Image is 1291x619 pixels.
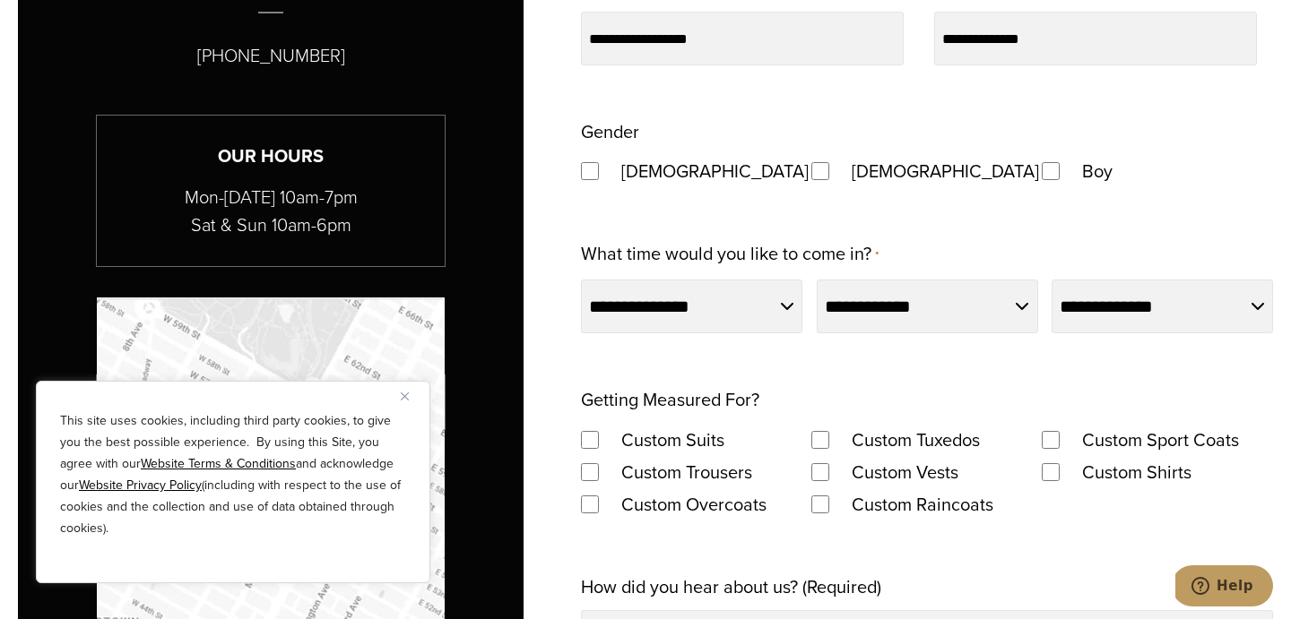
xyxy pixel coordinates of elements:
[834,155,1035,187] label: [DEMOGRAPHIC_DATA]
[97,142,445,170] h3: Our Hours
[581,571,881,603] label: How did you hear about us? (Required)
[401,392,409,400] img: Close
[581,116,639,148] legend: Gender
[141,454,296,473] a: Website Terms & Conditions
[603,456,770,488] label: Custom Trousers
[834,424,998,456] label: Custom Tuxedos
[1064,424,1257,456] label: Custom Sport Coats
[603,424,742,456] label: Custom Suits
[834,456,976,488] label: Custom Vests
[60,410,406,539] p: This site uses cookies, including third party cookies, to give you the best possible experience. ...
[581,383,759,416] legend: Getting Measured For?
[834,488,1011,520] label: Custom Raincoats
[97,184,445,239] p: Mon-[DATE] 10am-7pm Sat & Sun 10am-6pm
[79,476,202,494] a: Website Privacy Policy
[603,155,805,187] label: [DEMOGRAPHIC_DATA]
[1064,155,1131,187] label: Boy
[1064,456,1209,488] label: Custom Shirts
[603,488,784,520] label: Custom Overcoats
[1175,565,1273,610] iframe: Opens a widget where you can chat to one of our agents
[197,41,345,70] p: [PHONE_NUMBER]
[581,237,878,272] label: What time would you like to come in?
[401,385,422,407] button: Close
